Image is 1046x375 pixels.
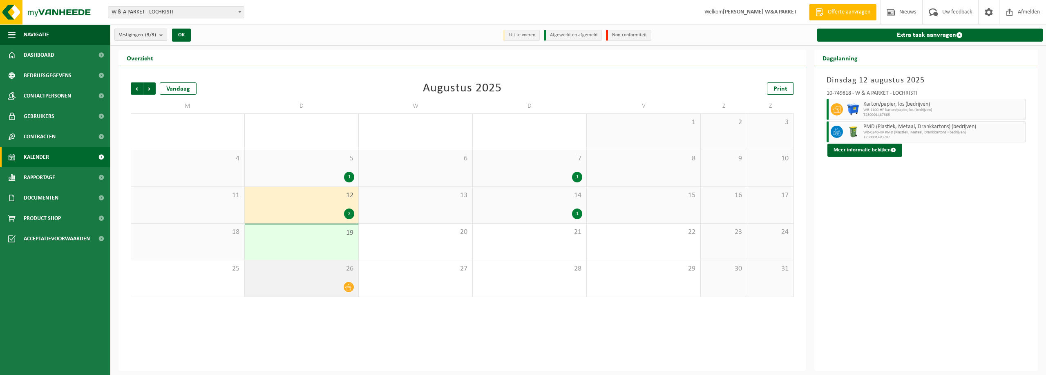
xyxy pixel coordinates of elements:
[591,191,696,200] span: 15
[359,99,473,113] td: W
[809,4,876,20] a: Offerte aanvragen
[24,147,49,167] span: Kalender
[572,172,582,182] div: 1
[705,154,743,163] span: 9
[131,82,143,95] span: Vorige
[591,118,696,127] span: 1
[363,264,468,273] span: 27
[606,30,651,41] li: Non-conformiteit
[143,82,156,95] span: Volgende
[863,101,1024,108] span: Karton/papier, los (bedrijven)
[24,229,90,249] span: Acceptatievoorwaarden
[24,106,54,126] span: Gebruikers
[24,65,72,86] span: Bedrijfsgegevens
[108,6,244,18] span: W & A PARKET - LOCHRISTI
[863,135,1024,140] span: T250001493797
[119,29,156,41] span: Vestigingen
[24,126,56,147] span: Contracten
[24,167,55,188] span: Rapportage
[591,228,696,237] span: 22
[108,7,244,18] span: W & A PARKET - LOCHRISTI
[773,86,787,92] span: Print
[24,208,61,229] span: Product Shop
[363,228,468,237] span: 20
[544,30,602,41] li: Afgewerkt en afgemeld
[249,191,354,200] span: 12
[705,191,743,200] span: 16
[477,191,582,200] span: 14
[767,82,794,95] a: Print
[747,99,794,113] td: Z
[145,32,156,38] count: (3/3)
[473,99,587,113] td: D
[751,228,789,237] span: 24
[135,264,240,273] span: 25
[477,154,582,163] span: 7
[24,45,54,65] span: Dashboard
[131,99,245,113] td: M
[705,264,743,273] span: 30
[249,154,354,163] span: 5
[751,191,789,200] span: 17
[827,91,1026,99] div: 10-749818 - W & A PARKET - LOCHRISTI
[24,188,58,208] span: Documenten
[572,209,582,219] div: 1
[705,118,743,127] span: 2
[814,50,866,66] h2: Dagplanning
[135,228,240,237] span: 18
[863,113,1024,118] span: T250001487385
[847,126,859,138] img: WB-0240-HPE-GN-50
[591,154,696,163] span: 8
[344,172,354,182] div: 1
[114,29,167,41] button: Vestigingen(3/3)
[24,86,71,106] span: Contactpersonen
[477,264,582,273] span: 28
[827,144,902,157] button: Meer informatie bekijken
[863,130,1024,135] span: WB-0240-HP PMD (Plastiek, Metaal, Drankkartons) (bedrijven)
[172,29,191,42] button: OK
[723,9,797,15] strong: [PERSON_NAME] W&A PARKET
[751,154,789,163] span: 10
[363,191,468,200] span: 13
[344,209,354,219] div: 2
[751,264,789,273] span: 31
[363,154,468,163] span: 6
[587,99,701,113] td: V
[249,264,354,273] span: 26
[827,74,1026,87] h3: Dinsdag 12 augustus 2025
[24,24,49,45] span: Navigatie
[160,82,197,95] div: Vandaag
[705,228,743,237] span: 23
[503,30,540,41] li: Uit te voeren
[701,99,747,113] td: Z
[245,99,359,113] td: D
[249,229,354,237] span: 19
[863,124,1024,130] span: PMD (Plastiek, Metaal, Drankkartons) (bedrijven)
[477,228,582,237] span: 21
[847,103,859,115] img: WB-1100-HPE-BE-01
[591,264,696,273] span: 29
[135,154,240,163] span: 4
[423,82,502,95] div: Augustus 2025
[118,50,161,66] h2: Overzicht
[751,118,789,127] span: 3
[135,191,240,200] span: 11
[817,29,1043,42] a: Extra taak aanvragen
[863,108,1024,113] span: WB-1100-HP karton/papier, los (bedrijven)
[826,8,872,16] span: Offerte aanvragen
